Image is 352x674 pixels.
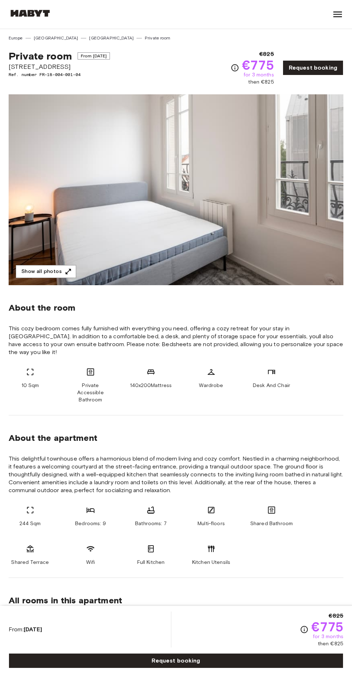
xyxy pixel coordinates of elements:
button: Show all photos [16,265,76,278]
a: Request booking [9,653,343,668]
img: Habyt [9,10,52,17]
span: then €825 [318,640,343,647]
span: €775 [311,620,343,633]
span: About the room [9,302,343,313]
span: Wardrobe [199,382,223,389]
span: Shared Bathroom [250,520,293,527]
b: [DATE] [24,626,42,633]
span: Wifi [86,559,95,566]
a: Europe [9,35,23,41]
span: Bedrooms: 9 [75,520,106,527]
span: for 3 months [244,71,274,79]
span: 10 Sqm [22,382,39,389]
a: [GEOGRAPHIC_DATA] [89,35,134,41]
img: Marketing picture of unit FR-18-004-001-04 [9,94,343,285]
span: Ref. number FR-18-004-001-04 [9,71,110,78]
span: From: [9,626,42,633]
span: Full Kitchen [137,559,165,566]
svg: Check cost overview for full price breakdown. Please note that discounts apply to new joiners onl... [300,625,309,634]
span: Private room [9,50,72,62]
span: From [DATE] [78,52,110,60]
span: All rooms in this apartment [9,595,343,606]
a: Request booking [283,60,343,75]
span: 140x200Mattress [130,382,172,389]
span: Multi-floors [198,520,225,527]
span: for 3 months [313,633,343,640]
span: €775 [242,58,274,71]
span: €825 [329,612,343,620]
svg: Check cost overview for full price breakdown. Please note that discounts apply to new joiners onl... [231,63,239,72]
span: 244 Sqm [19,520,41,527]
span: Bathrooms: 7 [135,520,167,527]
span: This cozy bedroom comes fully furnished with everything you need, offering a cozy retreat for you... [9,325,343,356]
span: Kitchen Utensils [192,559,230,566]
a: [GEOGRAPHIC_DATA] [34,35,78,41]
span: About the apartment [9,433,97,443]
span: €825 [259,50,274,58]
span: then €825 [248,79,274,86]
span: This delightful townhouse offers a harmonious blend of modern living and cozy comfort. Nestled in... [9,455,343,494]
span: [STREET_ADDRESS] [9,62,110,71]
span: Shared Terrace [11,559,49,566]
span: Private Accessible Bathroom [69,382,112,404]
a: Private room [145,35,170,41]
span: Desk And Chair [253,382,290,389]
